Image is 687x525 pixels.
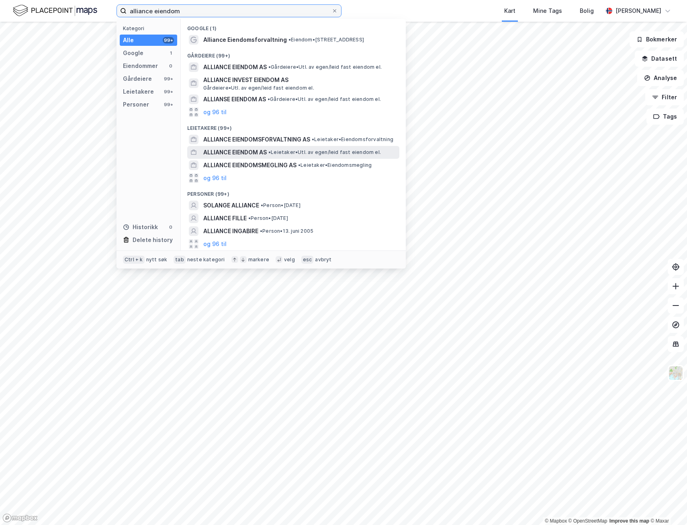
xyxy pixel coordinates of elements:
[203,148,267,157] span: ALLIANCE EIENDOM AS
[163,37,174,43] div: 99+
[123,25,177,31] div: Kategori
[312,136,393,143] span: Leietaker • Eiendomsforvaltning
[123,48,143,58] div: Google
[268,64,382,70] span: Gårdeiere • Utl. av egen/leid fast eiendom el.
[203,75,396,85] span: ALLIANCE INVEST EIENDOM AS
[123,74,152,84] div: Gårdeiere
[163,76,174,82] div: 99+
[647,486,687,525] div: Kontrollprogram for chat
[168,224,174,230] div: 0
[13,4,97,18] img: logo.f888ab2527a4732fd821a326f86c7f29.svg
[123,222,158,232] div: Historikk
[123,35,134,45] div: Alle
[187,256,225,263] div: neste kategori
[301,256,314,264] div: esc
[647,486,687,525] iframe: Chat Widget
[203,35,287,45] span: Alliance Eiendomsforvaltning
[646,109,684,125] button: Tags
[203,226,258,236] span: ALLIANCE INGABIRE
[298,162,301,168] span: •
[261,202,263,208] span: •
[203,160,296,170] span: ALLIANCE EIENDOMSMEGLING AS
[163,88,174,95] div: 99+
[168,63,174,69] div: 0
[268,149,381,156] span: Leietaker • Utl. av egen/leid fast eiendom el.
[203,94,266,104] span: ALLIANSE EIENDOM AS
[312,136,314,142] span: •
[668,365,683,381] img: Z
[181,119,406,133] div: Leietakere (99+)
[261,202,301,209] span: Person • [DATE]
[123,61,158,71] div: Eiendommer
[545,518,567,524] a: Mapbox
[268,96,270,102] span: •
[248,256,269,263] div: markere
[533,6,562,16] div: Mine Tags
[268,149,271,155] span: •
[260,228,262,234] span: •
[163,101,174,108] div: 99+
[123,100,149,109] div: Personer
[203,201,259,210] span: SOLANGE ALLIANCE
[181,19,406,33] div: Google (1)
[568,518,607,524] a: OpenStreetMap
[609,518,649,524] a: Improve this map
[248,215,251,221] span: •
[174,256,186,264] div: tab
[580,6,594,16] div: Bolig
[248,215,288,221] span: Person • [DATE]
[268,64,271,70] span: •
[260,228,313,234] span: Person • 13. juni 2005
[645,89,684,105] button: Filter
[181,185,406,199] div: Personer (99+)
[615,6,661,16] div: [PERSON_NAME]
[168,50,174,56] div: 1
[203,107,227,117] button: og 96 til
[288,37,364,43] span: Eiendom • [STREET_ADDRESS]
[288,37,291,43] span: •
[123,256,145,264] div: Ctrl + k
[635,51,684,67] button: Datasett
[298,162,372,168] span: Leietaker • Eiendomsmegling
[133,235,173,245] div: Delete history
[203,62,267,72] span: ALLIANCE EIENDOM AS
[203,239,227,249] button: og 96 til
[203,173,227,183] button: og 96 til
[268,96,381,103] span: Gårdeiere • Utl. av egen/leid fast eiendom el.
[203,85,314,91] span: Gårdeiere • Utl. av egen/leid fast eiendom el.
[123,87,154,96] div: Leietakere
[127,5,331,17] input: Søk på adresse, matrikkel, gårdeiere, leietakere eller personer
[181,46,406,61] div: Gårdeiere (99+)
[315,256,331,263] div: avbryt
[2,513,38,523] a: Mapbox homepage
[637,70,684,86] button: Analyse
[284,256,295,263] div: velg
[504,6,515,16] div: Kart
[630,31,684,47] button: Bokmerker
[203,135,310,144] span: ALLIANCE EIENDOMSFORVALTNING AS
[203,213,247,223] span: ALLIANCE FILLE
[146,256,168,263] div: nytt søk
